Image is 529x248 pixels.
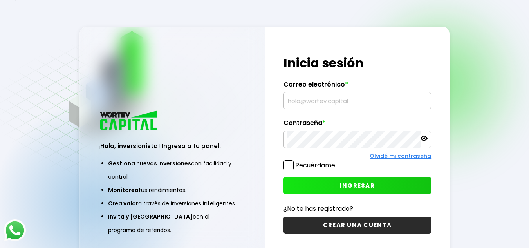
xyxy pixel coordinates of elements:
button: INGRESAR [283,177,432,194]
img: logo_wortev_capital [98,110,160,133]
span: Monitorea [108,186,139,194]
a: ¿No te has registrado?CREAR UNA CUENTA [283,204,432,234]
li: con el programa de referidos. [108,210,237,237]
span: INGRESAR [340,181,375,190]
span: Gestiona nuevas inversiones [108,159,191,167]
h3: ¡Hola, inversionista! Ingresa a tu panel: [98,141,246,150]
p: ¿No te has registrado? [283,204,432,214]
label: Recuérdame [295,161,335,170]
span: Crea valor [108,199,138,207]
img: logos_whatsapp-icon.242b2217.svg [4,219,26,241]
input: hola@wortev.capital [287,92,428,109]
a: Olvidé mi contraseña [370,152,431,160]
li: con facilidad y control. [108,157,237,183]
li: tus rendimientos. [108,183,237,197]
label: Correo electrónico [283,81,432,92]
h1: Inicia sesión [283,54,432,72]
label: Contraseña [283,119,432,131]
span: Invita y [GEOGRAPHIC_DATA] [108,213,193,221]
li: a través de inversiones inteligentes. [108,197,237,210]
button: CREAR UNA CUENTA [283,217,432,234]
